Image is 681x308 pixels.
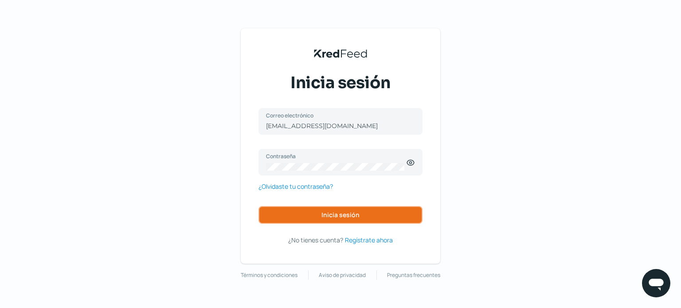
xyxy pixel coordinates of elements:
button: Inicia sesión [258,206,423,224]
a: Regístrate ahora [345,234,393,246]
a: Términos y condiciones [241,270,297,280]
label: Correo electrónico [266,112,406,119]
a: Aviso de privacidad [319,270,366,280]
a: ¿Olvidaste tu contraseña? [258,181,333,192]
img: chatIcon [647,274,665,292]
span: Inicia sesión [321,212,360,218]
span: Inicia sesión [290,72,391,94]
span: ¿No tienes cuenta? [288,236,343,244]
a: Preguntas frecuentes [387,270,440,280]
label: Contraseña [266,152,406,160]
